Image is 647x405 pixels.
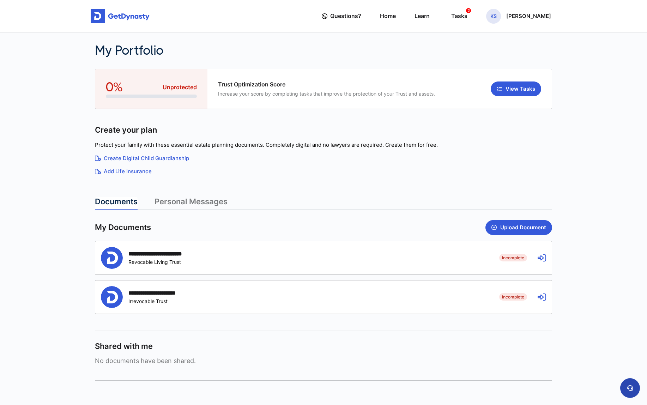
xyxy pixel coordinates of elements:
[499,293,527,300] span: Incomplete
[485,220,552,235] button: Upload Document
[466,8,471,13] span: 2
[91,9,150,23] img: Get started for free with Dynasty Trust Company
[415,6,430,26] a: Learn
[95,125,157,135] span: Create your plan
[95,168,552,176] a: Add Life Insurance
[486,9,551,24] button: KS[PERSON_NAME]
[95,155,552,163] a: Create Digital Child Guardianship
[486,9,501,24] span: KS
[128,298,189,304] div: Irrevocable Trust
[101,286,123,308] img: Person
[155,197,228,210] a: Personal Messages
[451,10,467,23] div: Tasks
[101,247,123,269] img: Person
[380,6,396,26] a: Home
[95,43,434,58] h2: My Portfolio
[95,141,552,149] p: Protect your family with these essential estate planning documents. Completely digital and no law...
[218,91,435,97] span: Increase your score by completing tasks that improve the protection of your Trust and assets.
[506,13,551,19] p: [PERSON_NAME]
[330,10,361,23] span: Questions?
[128,259,200,265] div: Revocable Living Trust
[322,6,361,26] a: Questions?
[95,341,153,351] span: Shared with me
[95,222,151,232] span: My Documents
[499,254,527,261] span: Incomplete
[106,80,123,95] span: 0%
[95,357,552,364] span: No documents have been shared.
[163,83,197,91] span: Unprotected
[95,197,138,210] a: Documents
[448,6,467,26] a: Tasks2
[491,81,541,96] button: View Tasks
[218,81,435,88] span: Trust Optimization Score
